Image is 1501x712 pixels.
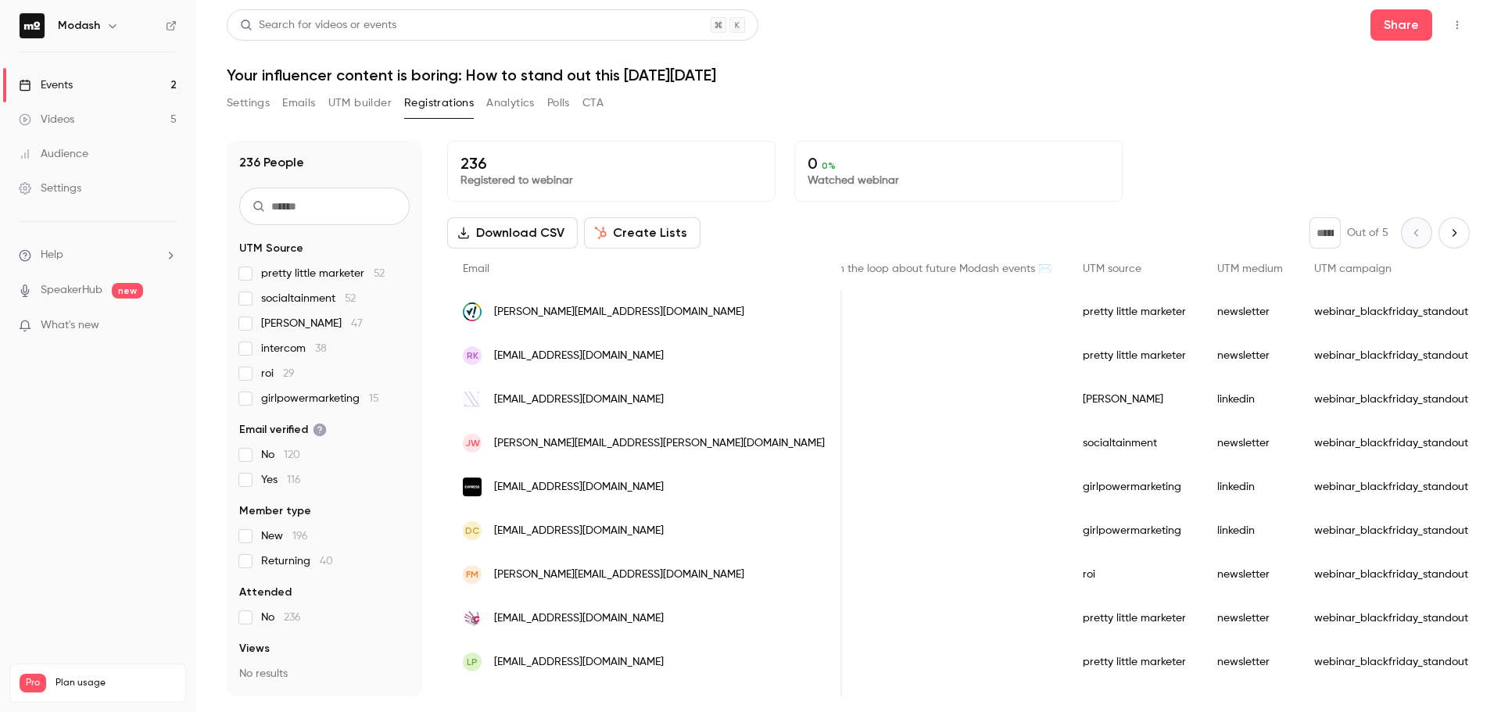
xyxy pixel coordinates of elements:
[282,91,315,116] button: Emails
[467,349,478,363] span: RK
[465,524,479,538] span: DC
[284,612,301,623] span: 236
[261,528,308,544] span: New
[808,173,1109,188] p: Watched webinar
[239,153,304,172] h1: 236 People
[582,91,604,116] button: CTA
[547,91,570,116] button: Polls
[460,173,762,188] p: Registered to webinar
[404,91,474,116] button: Registrations
[494,392,664,408] span: [EMAIL_ADDRESS][DOMAIN_NAME]
[1067,290,1202,334] div: pretty little marketer
[1299,509,1484,553] div: webinar_blackfriday_standout
[494,348,664,364] span: [EMAIL_ADDRESS][DOMAIN_NAME]
[261,316,363,331] span: [PERSON_NAME]
[494,610,664,627] span: [EMAIL_ADDRESS][DOMAIN_NAME]
[112,283,143,299] span: new
[227,66,1470,84] h1: Your influencer content is boring: How to stand out this [DATE][DATE]
[315,343,327,354] span: 38
[1067,334,1202,377] div: pretty little marketer
[261,472,301,488] span: Yes
[239,641,270,657] span: Views
[467,655,478,669] span: LP
[1299,553,1484,596] div: webinar_blackfriday_standout
[463,609,482,628] img: coppafeel.org
[41,247,63,263] span: Help
[822,160,836,171] span: 0 %
[1202,334,1299,377] div: newsletter
[227,91,270,116] button: Settings
[41,317,99,334] span: What's new
[494,435,825,452] span: [PERSON_NAME][EMAIL_ADDRESS][PERSON_NAME][DOMAIN_NAME]
[239,422,327,438] span: Email verified
[239,241,303,256] span: UTM Source
[1347,225,1388,241] p: Out of 5
[283,368,295,379] span: 29
[1067,553,1202,596] div: roi
[292,531,308,542] span: 196
[1299,377,1484,421] div: webinar_blackfriday_standout
[19,181,81,196] div: Settings
[20,13,45,38] img: Modash
[1202,596,1299,640] div: newsletter
[494,479,664,496] span: [EMAIL_ADDRESS][DOMAIN_NAME]
[20,674,46,692] span: Pro
[494,567,744,583] span: [PERSON_NAME][EMAIL_ADDRESS][DOMAIN_NAME]
[261,366,295,381] span: roi
[1202,421,1299,465] div: newsletter
[1067,421,1202,465] div: socialtainment
[261,391,379,406] span: girlpowermarketing
[1202,509,1299,553] div: linkedin
[19,247,177,263] li: help-dropdown-opener
[284,449,300,460] span: 120
[1299,465,1484,509] div: webinar_blackfriday_standout
[584,217,700,249] button: Create Lists
[1299,421,1484,465] div: webinar_blackfriday_standout
[1299,640,1484,684] div: webinar_blackfriday_standout
[1067,377,1202,421] div: [PERSON_NAME]
[320,556,333,567] span: 40
[1299,596,1484,640] div: webinar_blackfriday_standout
[1202,290,1299,334] div: newsletter
[351,318,363,329] span: 47
[1202,553,1299,596] div: newsletter
[1438,217,1470,249] button: Next page
[486,91,535,116] button: Analytics
[1370,9,1432,41] button: Share
[494,523,664,539] span: [EMAIL_ADDRESS][DOMAIN_NAME]
[460,154,762,173] p: 236
[374,268,385,279] span: 52
[1067,596,1202,640] div: pretty little marketer
[463,302,482,321] img: vivaconversion.com
[1202,465,1299,509] div: linkedin
[463,390,482,409] img: nicolenyasha.com
[447,217,578,249] button: Download CSV
[239,503,311,519] span: Member type
[261,341,327,356] span: intercom
[1067,465,1202,509] div: girlpowermarketing
[494,304,744,320] span: [PERSON_NAME][EMAIL_ADDRESS][DOMAIN_NAME]
[1217,263,1283,274] span: UTM medium
[465,436,480,450] span: JW
[466,567,478,581] span: FM
[1314,263,1392,274] span: UTM campaign
[808,154,1109,173] p: 0
[261,266,385,281] span: pretty little marketer
[240,17,396,34] div: Search for videos or events
[494,654,664,671] span: [EMAIL_ADDRESS][DOMAIN_NAME]
[1202,640,1299,684] div: newsletter
[19,77,73,93] div: Events
[19,146,88,162] div: Audience
[1083,263,1141,274] span: UTM source
[56,677,176,689] span: Plan usage
[1067,509,1202,553] div: girlpowermarketing
[345,293,356,304] span: 52
[19,112,74,127] div: Videos
[41,282,102,299] a: SpeakerHub
[261,447,300,463] span: No
[261,291,356,306] span: socialtainment
[463,263,489,274] span: Email
[58,18,100,34] h6: Modash
[463,478,482,496] img: express.com
[287,474,301,485] span: 116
